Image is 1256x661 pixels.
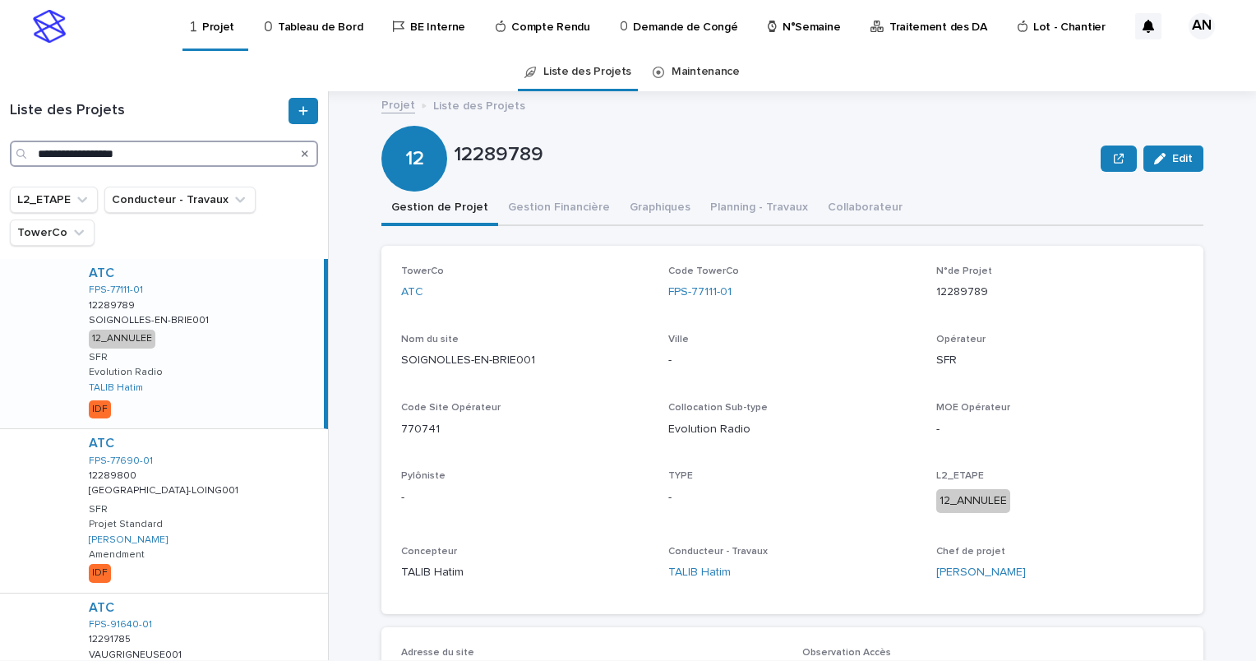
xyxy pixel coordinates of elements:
[10,187,98,213] button: L2_ETAPE
[10,102,285,120] h1: Liste des Projets
[89,549,145,561] p: Amendment
[10,220,95,246] button: TowerCo
[433,95,525,113] p: Liste des Projets
[89,436,114,451] a: ATC
[936,352,1184,369] p: SFR
[89,284,143,296] a: FPS-77111-01
[401,335,459,344] span: Nom du site
[936,471,984,481] span: L2_ETAPE
[10,141,318,167] input: Search
[401,403,501,413] span: Code Site Opérateur
[1143,146,1203,172] button: Edit
[454,143,1094,167] p: 12289789
[1172,153,1193,164] span: Edit
[401,266,444,276] span: TowerCo
[401,284,423,301] a: ATC
[89,646,185,661] p: VAUGRIGNEUSE001
[668,335,689,344] span: Ville
[89,455,153,467] a: FPS-77690-01
[89,330,155,348] div: 12_ANNULEE
[672,53,740,91] a: Maintenance
[668,471,693,481] span: TYPE
[89,619,152,631] a: FPS-91640-01
[33,10,66,43] img: stacker-logo-s-only.png
[401,471,446,481] span: Pylôniste
[668,547,768,557] span: Conducteur - Travaux
[89,482,242,497] p: [GEOGRAPHIC_DATA]-LOING001
[89,600,114,616] a: ATC
[401,352,649,369] p: SOIGNOLLES-EN-BRIE001
[936,266,992,276] span: N°de Projet
[543,53,631,91] a: Liste des Projets
[936,403,1010,413] span: MOE Opérateur
[668,284,732,301] a: FPS-77111-01
[381,81,447,170] div: 12
[89,400,111,418] div: IDF
[89,266,114,281] a: ATC
[89,467,140,482] p: 12289800
[89,382,143,394] a: TALIB Hatim
[936,284,1184,301] p: 12289789
[668,564,731,581] a: TALIB Hatim
[89,519,163,530] p: Projet Standard
[401,421,649,438] p: 770741
[936,564,1026,581] a: [PERSON_NAME]
[89,564,111,582] div: IDF
[936,489,1010,513] div: 12_ANNULEE
[668,403,768,413] span: Collocation Sub-type
[668,352,916,369] p: -
[668,489,916,506] p: -
[401,648,474,658] span: Adresse du site
[89,504,108,515] p: SFR
[936,335,986,344] span: Opérateur
[401,547,457,557] span: Concepteur
[89,367,163,378] p: Evolution Radio
[401,489,649,506] p: -
[381,192,498,226] button: Gestion de Projet
[620,192,700,226] button: Graphiques
[668,421,916,438] p: Evolution Radio
[89,312,212,326] p: SOIGNOLLES-EN-BRIE001
[1189,13,1215,39] div: AN
[936,547,1005,557] span: Chef de projet
[89,352,108,363] p: SFR
[818,192,912,226] button: Collaborateur
[89,297,138,312] p: 12289789
[700,192,818,226] button: Planning - Travaux
[381,95,415,113] a: Projet
[936,421,1184,438] p: -
[401,564,649,581] p: TALIB Hatim
[89,631,134,645] p: 12291785
[104,187,256,213] button: Conducteur - Travaux
[802,648,891,658] span: Observation Accès
[668,266,739,276] span: Code TowerCo
[89,534,168,546] a: [PERSON_NAME]
[498,192,620,226] button: Gestion Financière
